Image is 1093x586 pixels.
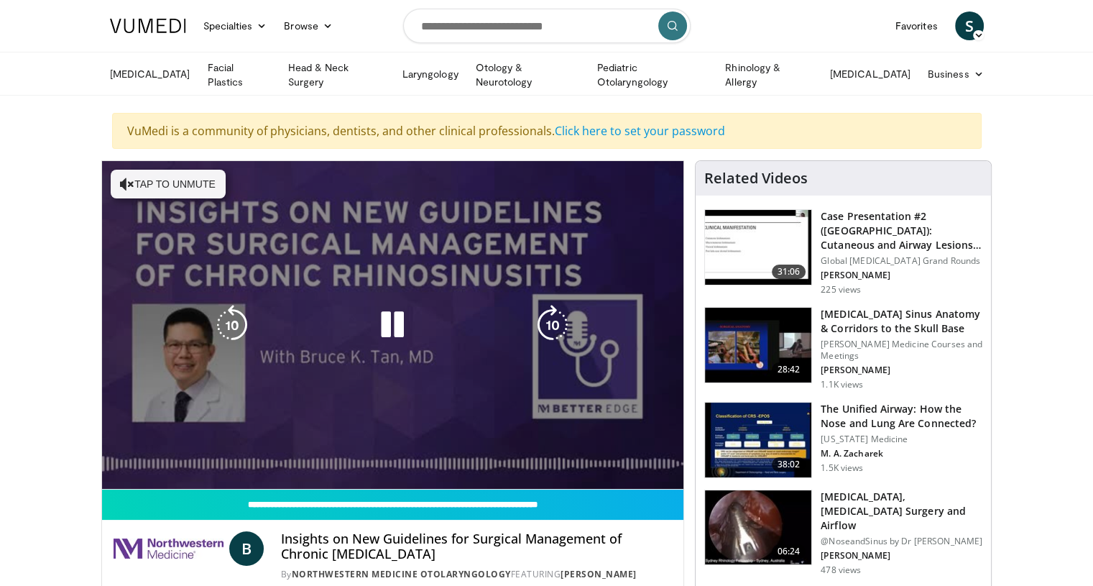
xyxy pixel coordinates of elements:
a: Otology & Neurotology [467,60,589,89]
p: [US_STATE] Medicine [821,434,982,445]
span: 38:02 [772,457,806,472]
h3: [MEDICAL_DATA] Sinus Anatomy & Corridors to the Skull Base [821,307,982,336]
video-js: Video Player [102,161,684,490]
img: 276d523b-ec6d-4eb7-b147-bbf3804ee4a7.150x105_q85_crop-smart_upscale.jpg [705,308,811,383]
p: [PERSON_NAME] [821,270,982,281]
a: 31:06 Case Presentation #2 ([GEOGRAPHIC_DATA]): Cutaneous and Airway Lesions i… Global [MEDICAL_D... [704,209,982,296]
a: Favorites [887,12,946,40]
div: VuMedi is a community of physicians, dentists, and other clinical professionals. [112,113,982,149]
a: 28:42 [MEDICAL_DATA] Sinus Anatomy & Corridors to the Skull Base [PERSON_NAME] Medicine Courses a... [704,307,982,390]
img: 5c1a841c-37ed-4666-a27e-9093f124e297.150x105_q85_crop-smart_upscale.jpg [705,490,811,565]
a: Laryngology [394,60,467,88]
img: VuMedi Logo [110,19,186,33]
a: Business [919,60,992,88]
a: 06:24 [MEDICAL_DATA],[MEDICAL_DATA] Surgery and Airflow @NoseandSinus by Dr [PERSON_NAME] [PERSON... [704,490,982,576]
p: @NoseandSinus by Dr [PERSON_NAME] [821,536,982,547]
a: Browse [275,12,341,40]
a: Pediatric Otolaryngology [589,60,716,89]
h4: Related Videos [704,170,808,187]
a: Northwestern Medicine Otolaryngology [292,568,511,580]
h3: [MEDICAL_DATA],[MEDICAL_DATA] Surgery and Airflow [821,490,982,533]
a: S [955,12,984,40]
img: 283069f7-db48-4020-b5ba-d883939bec3b.150x105_q85_crop-smart_upscale.jpg [705,210,811,285]
p: M. A. Zacharek [821,448,982,459]
a: [MEDICAL_DATA] [821,60,919,88]
div: By FEATURING [281,568,672,581]
p: [PERSON_NAME] [821,550,982,562]
a: [MEDICAL_DATA] [101,60,199,88]
a: Specialties [195,12,276,40]
p: [PERSON_NAME] Medicine Courses and Meetings [821,339,982,362]
a: B [229,531,264,566]
h4: Insights on New Guidelines for Surgical Management of Chronic [MEDICAL_DATA] [281,531,672,562]
a: [PERSON_NAME] [561,568,637,580]
p: 1.5K views [821,462,863,474]
a: Click here to set your password [555,123,725,139]
p: Global [MEDICAL_DATA] Grand Rounds [821,255,982,267]
img: fce5840f-3651-4d2e-85b0-3edded5ac8fb.150x105_q85_crop-smart_upscale.jpg [705,403,811,477]
a: Rhinology & Allergy [716,60,821,89]
p: 225 views [821,284,861,296]
a: Head & Neck Surgery [279,60,393,89]
h3: Case Presentation #2 ([GEOGRAPHIC_DATA]): Cutaneous and Airway Lesions i… [821,209,982,252]
span: 06:24 [772,544,806,559]
h3: The Unified Airway: How the Nose and Lung Are Connected? [821,402,982,431]
span: 28:42 [772,362,806,377]
span: 31:06 [772,265,806,279]
input: Search topics, interventions [403,9,691,43]
img: Northwestern Medicine Otolaryngology [114,531,223,566]
p: 1.1K views [821,379,863,390]
p: 478 views [821,564,861,576]
a: Facial Plastics [198,60,279,89]
button: Tap to unmute [111,170,226,198]
a: 38:02 The Unified Airway: How the Nose and Lung Are Connected? [US_STATE] Medicine M. A. Zacharek... [704,402,982,478]
p: [PERSON_NAME] [821,365,982,376]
